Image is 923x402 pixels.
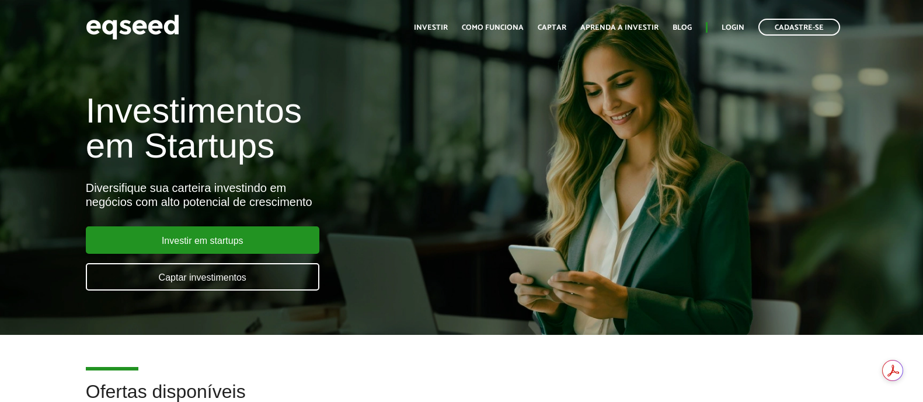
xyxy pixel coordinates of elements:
h1: Investimentos em Startups [86,93,530,163]
div: Diversifique sua carteira investindo em negócios com alto potencial de crescimento [86,181,530,209]
a: Login [722,24,744,32]
img: EqSeed [86,12,179,43]
a: Captar investimentos [86,263,319,291]
a: Blog [673,24,692,32]
a: Aprenda a investir [580,24,659,32]
a: Investir em startups [86,226,319,254]
a: Investir [414,24,448,32]
a: Cadastre-se [758,19,840,36]
a: Captar [538,24,566,32]
a: Como funciona [462,24,524,32]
